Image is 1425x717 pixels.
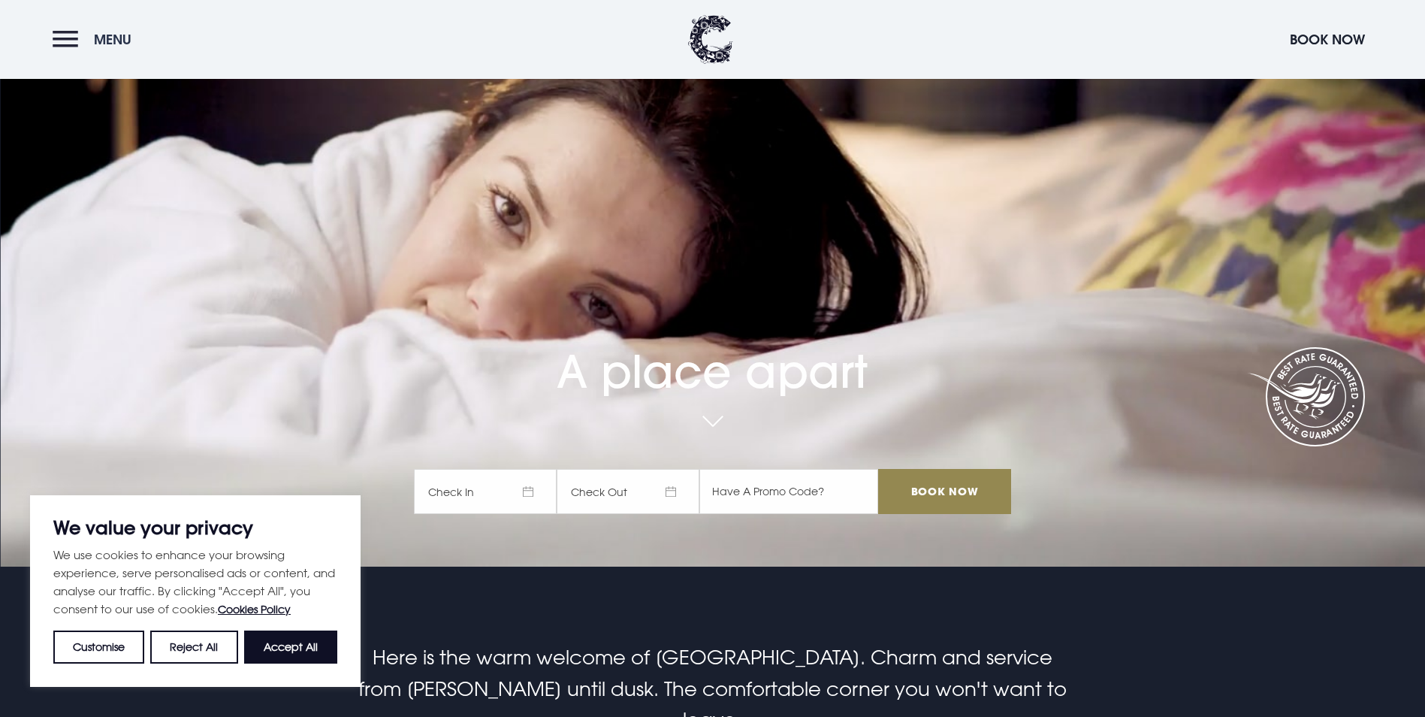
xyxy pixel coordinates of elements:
img: Clandeboye Lodge [688,15,733,64]
button: Book Now [1282,23,1372,56]
a: Cookies Policy [218,603,291,616]
div: We value your privacy [30,495,361,687]
p: We value your privacy [53,519,337,537]
button: Accept All [244,631,337,664]
p: We use cookies to enhance your browsing experience, serve personalised ads or content, and analys... [53,546,337,619]
h1: A place apart [414,301,1010,398]
button: Reject All [150,631,237,664]
span: Menu [94,31,131,48]
span: Check In [414,469,557,514]
input: Book Now [878,469,1010,514]
button: Menu [53,23,139,56]
button: Customise [53,631,144,664]
span: Check Out [557,469,699,514]
input: Have A Promo Code? [699,469,878,514]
